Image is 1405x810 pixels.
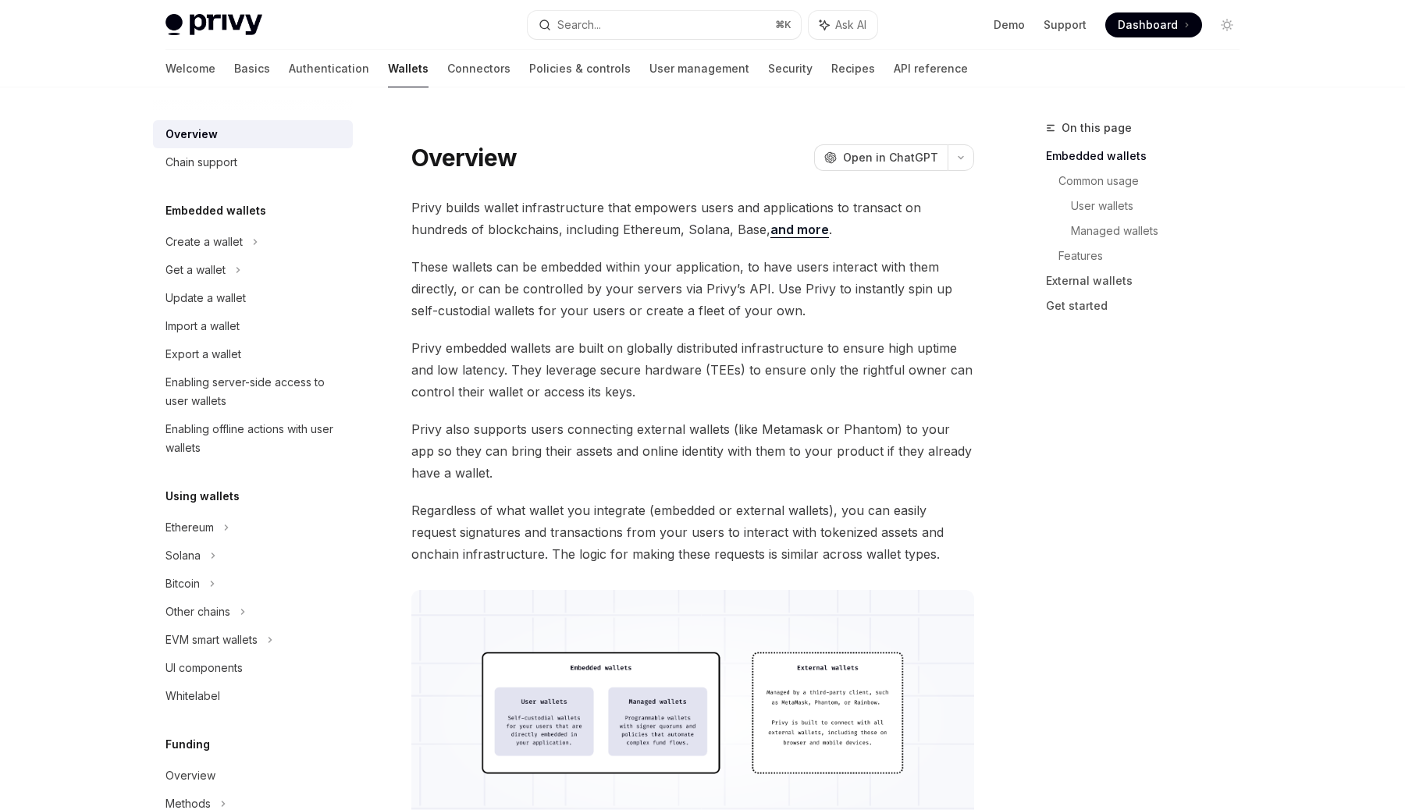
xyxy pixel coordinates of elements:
div: Bitcoin [165,574,200,593]
a: Overview [153,120,353,148]
a: Connectors [447,50,510,87]
a: Chain support [153,148,353,176]
a: API reference [894,50,968,87]
span: Privy builds wallet infrastructure that empowers users and applications to transact on hundreds o... [411,197,974,240]
a: Recipes [831,50,875,87]
div: Overview [165,125,218,144]
div: Enabling server-side access to user wallets [165,373,343,410]
a: Enabling server-side access to user wallets [153,368,353,415]
h5: Using wallets [165,487,240,506]
div: Whitelabel [165,687,220,705]
div: EVM smart wallets [165,631,258,649]
h1: Overview [411,144,517,172]
span: Ask AI [835,17,866,33]
a: External wallets [1046,268,1252,293]
a: Authentication [289,50,369,87]
div: Export a wallet [165,345,241,364]
a: Export a wallet [153,340,353,368]
div: Overview [165,766,215,785]
a: Managed wallets [1071,218,1252,243]
a: Embedded wallets [1046,144,1252,169]
div: Update a wallet [165,289,246,307]
a: Common usage [1058,169,1252,194]
a: Dashboard [1105,12,1202,37]
span: ⌘ K [775,19,791,31]
span: Regardless of what wallet you integrate (embedded or external wallets), you can easily request si... [411,499,974,565]
a: Import a wallet [153,312,353,340]
a: Update a wallet [153,284,353,312]
span: On this page [1062,119,1132,137]
h5: Funding [165,735,210,754]
div: Other chains [165,602,230,621]
div: Search... [557,16,601,34]
a: Policies & controls [529,50,631,87]
div: Solana [165,546,201,565]
button: Ask AI [809,11,877,39]
div: Chain support [165,153,237,172]
h5: Embedded wallets [165,201,266,220]
a: Enabling offline actions with user wallets [153,415,353,462]
a: UI components [153,654,353,682]
button: Toggle dark mode [1215,12,1240,37]
a: User management [649,50,749,87]
button: Open in ChatGPT [814,144,948,171]
span: Privy embedded wallets are built on globally distributed infrastructure to ensure high uptime and... [411,337,974,403]
button: Search...⌘K [528,11,801,39]
div: Import a wallet [165,317,240,336]
a: Support [1044,17,1087,33]
a: Welcome [165,50,215,87]
span: Open in ChatGPT [843,150,938,165]
div: Ethereum [165,518,214,537]
a: Wallets [388,50,429,87]
a: Basics [234,50,270,87]
a: Get started [1046,293,1252,318]
a: User wallets [1071,194,1252,218]
span: Dashboard [1118,17,1178,33]
a: Security [768,50,813,87]
div: UI components [165,659,243,677]
a: Features [1058,243,1252,268]
span: Privy also supports users connecting external wallets (like Metamask or Phantom) to your app so t... [411,418,974,484]
a: Demo [994,17,1025,33]
img: light logo [165,14,262,36]
div: Enabling offline actions with user wallets [165,420,343,457]
a: Overview [153,762,353,790]
div: Create a wallet [165,233,243,251]
span: These wallets can be embedded within your application, to have users interact with them directly,... [411,256,974,322]
div: Get a wallet [165,261,226,279]
a: and more [770,222,829,238]
a: Whitelabel [153,682,353,710]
